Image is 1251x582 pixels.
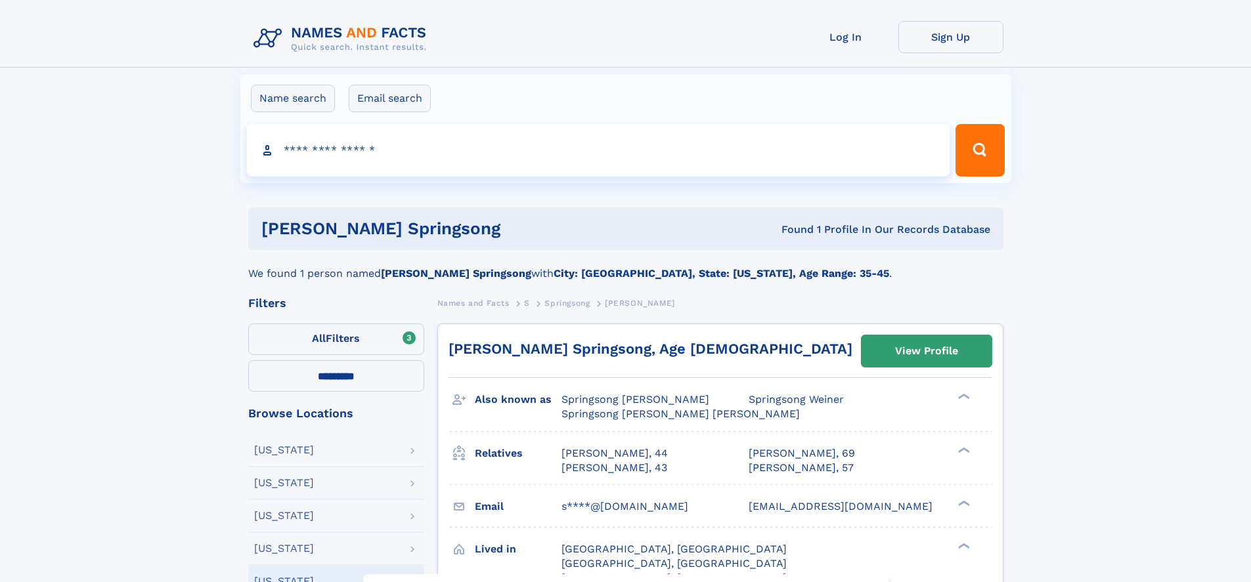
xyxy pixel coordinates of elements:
[554,267,889,280] b: City: [GEOGRAPHIC_DATA], State: [US_STATE], Age Range: 35-45
[524,295,530,311] a: S
[248,323,424,355] label: Filters
[561,461,667,475] a: [PERSON_NAME], 43
[247,124,950,177] input: search input
[437,295,510,311] a: Names and Facts
[793,21,898,53] a: Log In
[955,124,1004,177] button: Search Button
[524,299,530,308] span: S
[248,407,424,419] div: Browse Locations
[561,446,668,461] a: [PERSON_NAME], 44
[475,495,561,518] h3: Email
[312,332,326,344] span: All
[544,299,590,308] span: Springsong
[605,299,675,308] span: [PERSON_NAME]
[955,446,971,454] div: ❯
[254,510,314,521] div: [US_STATE]
[561,393,709,405] span: Springsong [PERSON_NAME]
[261,220,641,237] h1: [PERSON_NAME] Springsong
[641,222,990,237] div: Found 1 Profile In Our Records Database
[248,21,437,56] img: Logo Names and Facts
[898,21,1003,53] a: Sign Up
[749,446,855,461] a: [PERSON_NAME], 69
[475,388,561,411] h3: Also known as
[862,335,992,367] a: View Profile
[248,250,1003,281] div: We found 1 person named with .
[561,557,787,570] span: [GEOGRAPHIC_DATA], [GEOGRAPHIC_DATA]
[955,541,971,550] div: ❯
[251,85,335,112] label: Name search
[475,538,561,560] h3: Lived in
[349,85,431,112] label: Email search
[561,543,787,555] span: [GEOGRAPHIC_DATA], [GEOGRAPHIC_DATA]
[561,407,800,420] span: Springsong [PERSON_NAME] [PERSON_NAME]
[749,461,854,475] a: [PERSON_NAME], 57
[381,267,531,280] b: [PERSON_NAME] Springsong
[475,442,561,465] h3: Relatives
[749,500,933,512] span: [EMAIL_ADDRESS][DOMAIN_NAME]
[254,543,314,554] div: [US_STATE]
[254,478,314,488] div: [US_STATE]
[544,295,590,311] a: Springsong
[248,297,424,309] div: Filters
[254,445,314,455] div: [US_STATE]
[955,499,971,507] div: ❯
[749,393,844,405] span: Springsong Weiner
[895,336,958,366] div: View Profile
[449,341,852,357] a: [PERSON_NAME] Springsong, Age [DEMOGRAPHIC_DATA]
[955,392,971,401] div: ❯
